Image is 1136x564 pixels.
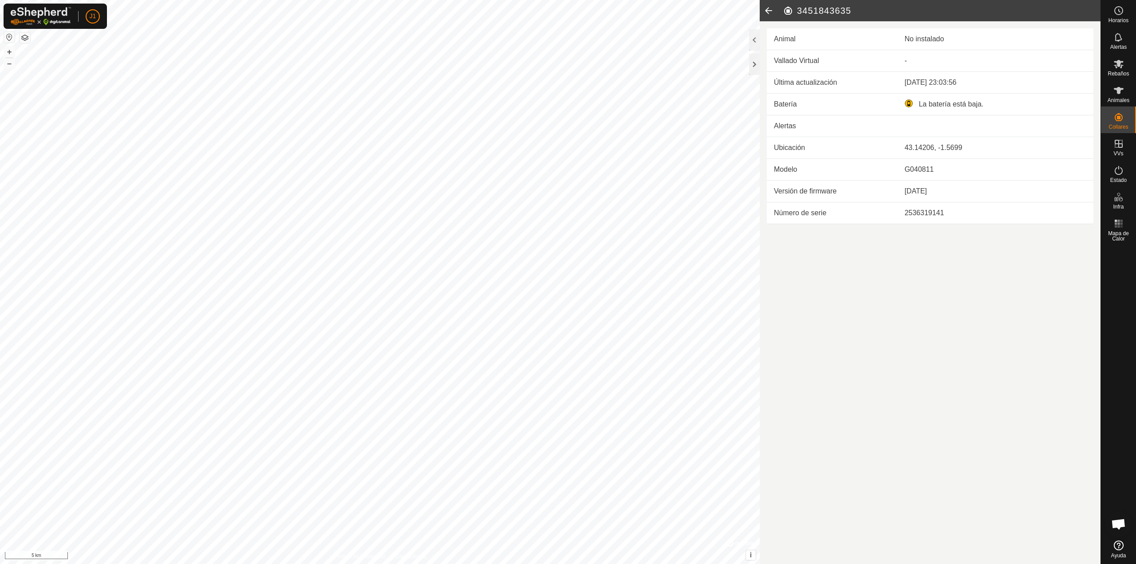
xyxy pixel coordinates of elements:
[1113,204,1124,209] span: Infra
[767,137,897,159] td: Ubicación
[783,5,1100,16] h2: 3451843635
[904,164,1086,175] div: G040811
[20,32,30,43] button: Capas del Mapa
[4,58,15,69] button: –
[1108,124,1128,130] span: Collares
[904,77,1086,88] div: [DATE] 23:03:56
[1111,553,1126,558] span: Ayuda
[767,94,897,115] td: Batería
[334,552,385,560] a: Política de Privacidad
[767,28,897,50] td: Animal
[767,72,897,94] td: Última actualización
[767,115,897,137] td: Alertas
[1103,231,1134,241] span: Mapa de Calor
[1105,511,1132,537] div: Chat abierto
[746,550,756,560] button: i
[4,47,15,57] button: +
[904,99,1086,110] div: La batería está baja.
[1108,98,1129,103] span: Animales
[1110,44,1127,50] span: Alertas
[1108,71,1129,76] span: Rebaños
[4,32,15,43] button: Restablecer Mapa
[904,142,1086,153] div: 43.14206, -1.5699
[1113,151,1123,156] span: VVs
[767,50,897,72] td: Vallado Virtual
[90,12,96,21] span: J1
[750,551,752,559] span: i
[767,159,897,181] td: Modelo
[904,186,1086,197] div: [DATE]
[767,202,897,224] td: Número de serie
[1108,18,1128,23] span: Horarios
[1101,537,1136,562] a: Ayuda
[767,181,897,202] td: Versión de firmware
[904,34,1086,44] div: No instalado
[396,552,426,560] a: Contáctenos
[904,57,907,64] app-display-virtual-paddock-transition: -
[904,208,1086,218] div: 2536319141
[1110,177,1127,183] span: Estado
[11,7,71,25] img: Logo Gallagher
